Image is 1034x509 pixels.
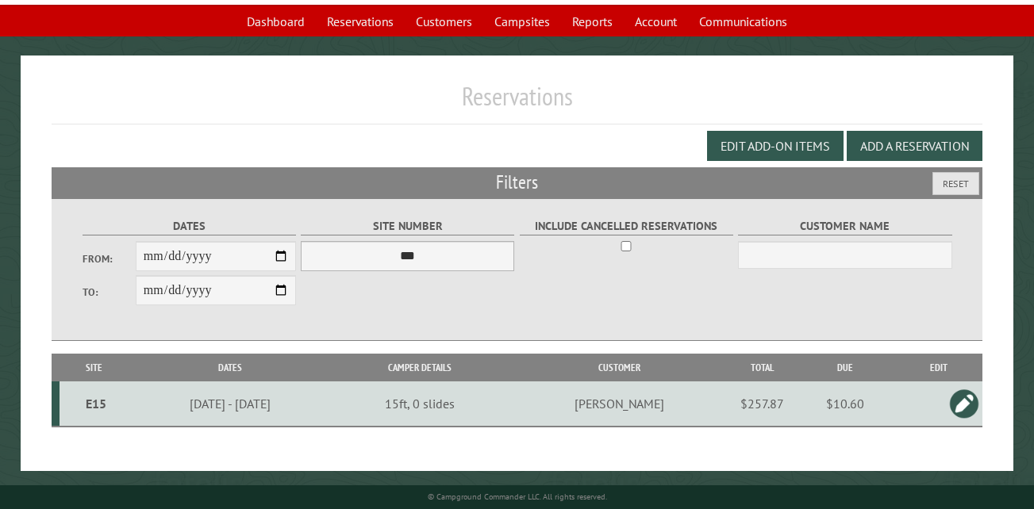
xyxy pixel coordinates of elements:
label: Customer Name [738,217,951,235]
th: Total [731,354,794,381]
small: © Campground Commander LLC. All rights reserved. [428,492,607,502]
label: Site Number [301,217,514,235]
div: [DATE] - [DATE] [132,396,329,411]
h2: Filters [52,167,982,197]
th: Camper Details [332,354,508,381]
label: Include Cancelled Reservations [520,217,733,235]
a: Dashboard [237,6,314,36]
button: Add a Reservation [847,131,982,161]
button: Edit Add-on Items [707,131,844,161]
th: Edit [896,354,982,381]
label: From: [83,251,136,266]
label: Dates [83,217,296,235]
a: Account [625,6,686,36]
th: Site [60,354,129,381]
a: Campsites [485,6,559,36]
td: 15ft, 0 slides [332,381,508,427]
a: Reports [563,6,622,36]
td: $257.87 [731,381,794,427]
a: Reservations [317,6,403,36]
th: Customer [508,354,731,381]
button: Reset [932,172,979,195]
a: Communications [690,6,797,36]
h1: Reservations [52,81,982,124]
label: To: [83,285,136,300]
th: Due [794,354,896,381]
div: E15 [66,396,126,411]
a: Customers [406,6,482,36]
th: Dates [129,354,332,381]
td: $10.60 [794,381,896,427]
td: [PERSON_NAME] [508,381,731,427]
